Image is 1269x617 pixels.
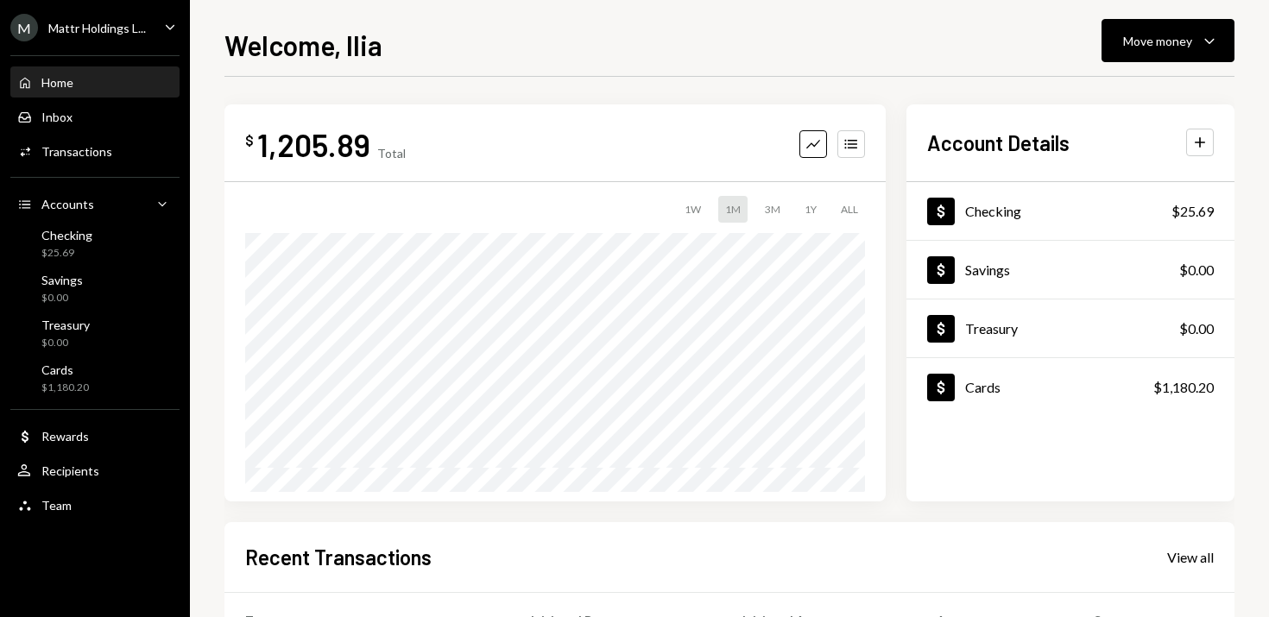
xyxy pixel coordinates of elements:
a: Team [10,489,180,520]
div: $1,180.20 [41,381,89,395]
div: Savings [965,261,1010,278]
a: Treasury$0.00 [10,312,180,354]
div: $0.00 [41,291,83,305]
a: Savings$0.00 [10,268,180,309]
a: Accounts [10,188,180,219]
div: View all [1167,549,1214,566]
a: Transactions [10,135,180,167]
a: Checking$25.69 [906,182,1234,240]
div: Treasury [965,320,1018,337]
div: $0.00 [1179,318,1214,339]
h1: Welcome, Ilia [224,28,382,62]
div: Total [377,146,406,161]
div: Checking [965,203,1021,219]
div: 1Y [798,196,824,223]
div: Mattr Holdings L... [48,21,146,35]
h2: Account Details [927,129,1070,157]
div: Recipients [41,463,99,478]
div: Treasury [41,318,90,332]
a: Recipients [10,455,180,486]
div: Accounts [41,197,94,211]
div: $25.69 [41,246,92,261]
a: View all [1167,547,1214,566]
div: Cards [965,379,1001,395]
div: $0.00 [1179,260,1214,280]
div: Checking [41,228,92,242]
a: Treasury$0.00 [906,299,1234,357]
button: Move money [1102,19,1234,62]
a: Checking$25.69 [10,223,180,264]
div: 1M [718,196,748,223]
div: ALL [834,196,865,223]
div: Home [41,75,73,90]
div: Rewards [41,429,89,444]
div: $1,180.20 [1153,377,1214,398]
div: 1,205.89 [257,125,370,164]
div: Inbox [41,110,73,124]
a: Rewards [10,420,180,451]
div: $25.69 [1171,201,1214,222]
div: $0.00 [41,336,90,350]
div: 3M [758,196,787,223]
a: Savings$0.00 [906,241,1234,299]
a: Home [10,66,180,98]
div: $ [245,132,254,149]
div: M [10,14,38,41]
a: Cards$1,180.20 [906,358,1234,416]
div: Transactions [41,144,112,159]
div: Savings [41,273,83,287]
h2: Recent Transactions [245,543,432,571]
a: Cards$1,180.20 [10,357,180,399]
div: Move money [1123,32,1192,50]
div: 1W [678,196,708,223]
div: Team [41,498,72,513]
div: Cards [41,362,89,377]
a: Inbox [10,101,180,132]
